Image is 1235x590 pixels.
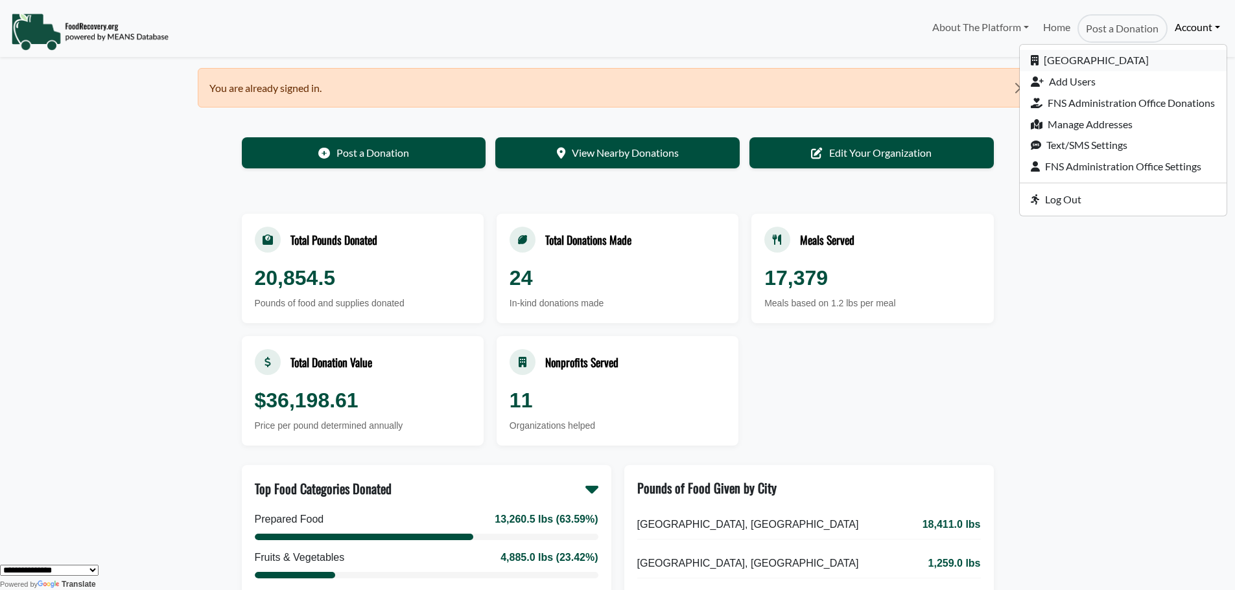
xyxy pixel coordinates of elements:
[510,262,725,293] div: 24
[510,419,725,433] div: Organizations helped
[637,556,859,571] span: [GEOGRAPHIC_DATA], [GEOGRAPHIC_DATA]
[749,137,994,168] a: Edit Your Organization
[1020,156,1227,177] a: FNS Administration Office Settings
[290,231,377,248] div: Total Pounds Donated
[495,512,598,527] div: 13,260.5 lbs (63.59%)
[510,297,725,310] div: In-kind donations made
[242,137,486,168] a: Post a Donation
[11,12,169,51] img: NavigationLogo_FoodRecovery-91c16205cd0af1ed486a0f1a7774a6544ea792ac00100771e7dd3ec7c0e58e41.png
[38,580,96,589] a: Translate
[1020,113,1227,135] a: Manage Addresses
[637,517,859,532] span: [GEOGRAPHIC_DATA], [GEOGRAPHIC_DATA]
[495,137,740,168] a: View Nearby Donations
[255,262,471,293] div: 20,854.5
[198,68,1038,108] div: You are already signed in.
[764,297,980,310] div: Meals based on 1.2 lbs per meal
[545,231,631,248] div: Total Donations Made
[255,385,471,416] div: $36,198.61
[764,262,980,293] div: 17,379
[1077,14,1167,43] a: Post a Donation
[800,231,854,248] div: Meals Served
[1020,189,1227,210] a: Log Out
[510,385,725,416] div: 11
[928,556,981,571] span: 1,259.0 lbs
[637,478,777,497] div: Pounds of Food Given by City
[1020,71,1227,93] a: Add Users
[255,419,471,433] div: Price per pound determined annually
[255,512,324,527] div: Prepared Food
[923,517,981,532] span: 18,411.0 lbs
[255,297,471,310] div: Pounds of food and supplies donated
[545,354,618,370] div: Nonprofits Served
[1036,14,1077,43] a: Home
[38,580,62,589] img: Google Translate
[500,550,598,565] div: 4,885.0 lbs (23.42%)
[290,354,372,370] div: Total Donation Value
[1020,135,1227,156] a: Text/SMS Settings
[255,550,345,565] div: Fruits & Vegetables
[1168,14,1227,40] a: Account
[924,14,1035,40] a: About The Platform
[1020,50,1227,71] a: [GEOGRAPHIC_DATA]
[1020,92,1227,113] a: FNS Administration Office Donations
[255,479,392,498] div: Top Food Categories Donated
[1004,69,1037,108] button: Close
